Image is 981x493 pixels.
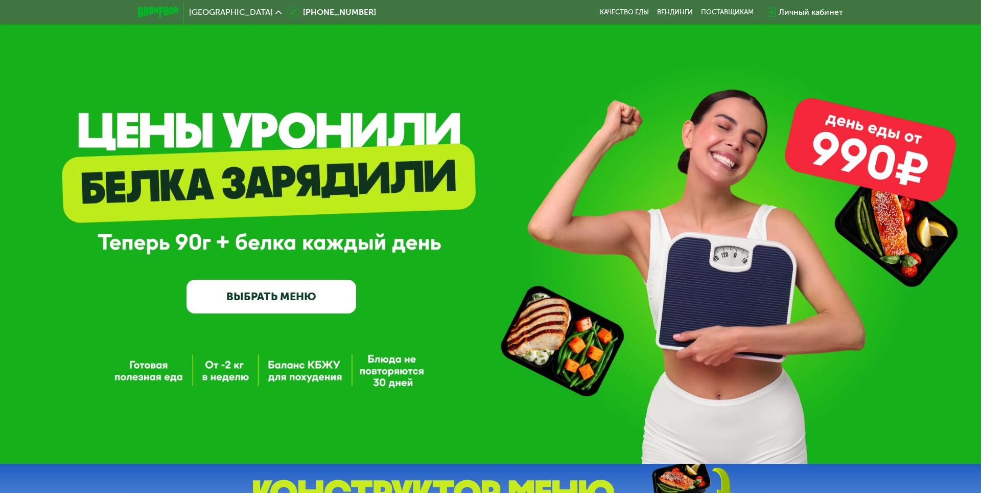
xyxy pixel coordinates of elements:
[701,8,754,16] div: поставщикам
[186,280,356,314] a: ВЫБРАТЬ МЕНЮ
[779,6,843,18] div: Личный кабинет
[189,8,273,16] span: [GEOGRAPHIC_DATA]
[600,8,649,16] a: Качество еды
[287,6,376,18] a: [PHONE_NUMBER]
[657,8,693,16] a: Вендинги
